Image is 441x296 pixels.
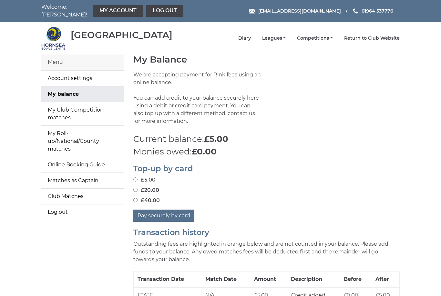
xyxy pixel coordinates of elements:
[133,71,262,133] p: We are accepting payment for Rink fees using an online balance. You can add credit to your balanc...
[238,35,251,41] a: Diary
[133,198,138,202] input: £40.00
[201,271,250,287] th: Match Date
[192,146,217,157] strong: £0.00
[352,7,393,15] a: Phone us 01964 537776
[41,189,124,204] a: Club Matches
[250,271,287,287] th: Amount
[133,164,400,173] h2: Top-up by card
[372,271,399,287] th: After
[41,26,66,50] img: Hornsea Bowls Centre
[133,186,159,194] label: £20.00
[133,177,138,182] input: £5.00
[297,35,333,41] a: Competitions
[93,5,143,17] a: My Account
[41,71,124,86] a: Account settings
[258,8,341,14] span: [EMAIL_ADDRESS][DOMAIN_NAME]
[344,35,400,41] a: Return to Club Website
[262,35,286,41] a: Leagues
[41,126,124,157] a: My Roll-up/National/County matches
[249,7,341,15] a: Email [EMAIL_ADDRESS][DOMAIN_NAME]
[133,176,156,184] label: £5.00
[133,145,400,158] p: Monies owed:
[134,271,201,287] th: Transaction Date
[41,3,185,19] nav: Welcome, [PERSON_NAME]!
[204,134,228,144] strong: £5.00
[71,30,172,40] div: [GEOGRAPHIC_DATA]
[340,271,372,287] th: Before
[133,54,400,64] h1: My Balance
[287,271,340,287] th: Description
[41,204,124,220] a: Log out
[41,157,124,173] a: Online Booking Guide
[146,5,183,17] a: Log out
[362,8,393,14] span: 01964 537776
[249,9,255,14] img: Email
[353,8,358,14] img: Phone us
[133,228,400,237] h2: Transaction history
[133,240,400,263] p: Outstanding fees are highlighted in orange below and are not counted in your balance. Please add ...
[133,188,138,192] input: £20.00
[133,210,194,222] button: Pay securely by card
[133,133,400,145] p: Current balance:
[41,86,124,102] a: My balance
[41,173,124,188] a: Matches as Captain
[41,102,124,125] a: My Club Competition matches
[133,197,160,204] label: £40.00
[41,54,124,70] div: Menu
